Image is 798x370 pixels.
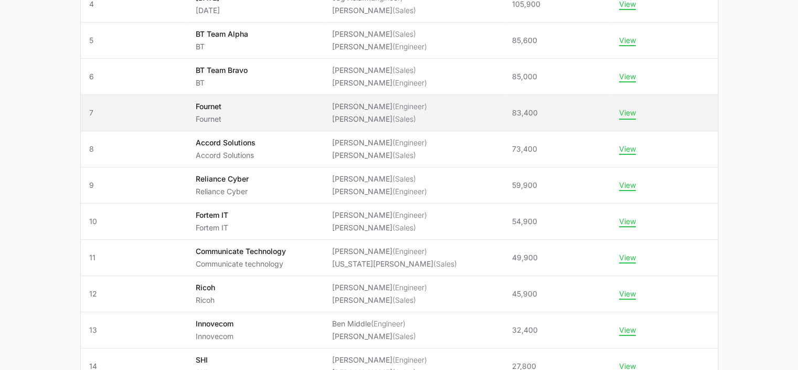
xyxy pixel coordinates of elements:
[332,138,427,148] li: [PERSON_NAME]
[196,114,221,124] p: Fournet
[332,223,427,233] li: [PERSON_NAME]
[196,41,248,52] p: BT
[619,181,636,190] button: View
[332,29,427,39] li: [PERSON_NAME]
[332,101,427,112] li: [PERSON_NAME]
[196,65,248,76] p: BT Team Bravo
[392,114,416,123] span: (Sales)
[512,71,537,82] span: 85,000
[392,295,416,304] span: (Sales)
[392,210,427,219] span: (Engineer)
[392,151,416,160] span: (Sales)
[196,29,248,39] p: BT Team Alpha
[196,5,220,16] p: [DATE]
[332,282,427,293] li: [PERSON_NAME]
[89,325,179,335] span: 13
[619,72,636,81] button: View
[332,210,427,220] li: [PERSON_NAME]
[512,108,538,118] span: 83,400
[196,138,256,148] p: Accord Solutions
[619,253,636,262] button: View
[332,114,427,124] li: [PERSON_NAME]
[392,174,416,183] span: (Sales)
[332,150,427,161] li: [PERSON_NAME]
[196,282,215,293] p: Ricoh
[332,246,457,257] li: [PERSON_NAME]
[392,29,416,38] span: (Sales)
[332,186,427,197] li: [PERSON_NAME]
[619,36,636,45] button: View
[512,216,537,227] span: 54,900
[196,210,228,220] p: Fortem IT
[196,101,221,112] p: Fournet
[619,217,636,226] button: View
[196,319,233,329] p: Innovecom
[392,6,416,15] span: (Sales)
[392,138,427,147] span: (Engineer)
[89,144,179,154] span: 8
[332,5,416,16] li: [PERSON_NAME]
[433,259,457,268] span: (Sales)
[512,144,537,154] span: 73,400
[196,246,286,257] p: Communicate Technology
[332,295,427,305] li: [PERSON_NAME]
[196,223,228,233] p: Fortem IT
[89,289,179,299] span: 12
[392,66,416,75] span: (Sales)
[196,174,249,184] p: Reliance Cyber
[196,186,249,197] p: Reliance Cyber
[392,42,427,51] span: (Engineer)
[196,259,286,269] p: Communicate technology
[89,216,179,227] span: 10
[196,150,256,161] p: Accord Solutions
[332,331,416,342] li: [PERSON_NAME]
[89,71,179,82] span: 6
[89,252,179,263] span: 11
[332,174,427,184] li: [PERSON_NAME]
[392,332,416,341] span: (Sales)
[619,108,636,118] button: View
[392,223,416,232] span: (Sales)
[512,289,537,299] span: 45,900
[392,102,427,111] span: (Engineer)
[196,331,233,342] p: Innovecom
[392,187,427,196] span: (Engineer)
[332,78,427,88] li: [PERSON_NAME]
[392,247,427,256] span: (Engineer)
[392,78,427,87] span: (Engineer)
[512,35,537,46] span: 85,600
[196,295,215,305] p: Ricoh
[332,319,416,329] li: Ben Middle
[332,355,427,365] li: [PERSON_NAME]
[512,252,538,263] span: 49,900
[512,180,537,191] span: 59,900
[332,259,457,269] li: [US_STATE][PERSON_NAME]
[512,325,538,335] span: 32,400
[619,325,636,335] button: View
[619,289,636,299] button: View
[332,65,427,76] li: [PERSON_NAME]
[89,180,179,191] span: 9
[619,144,636,154] button: View
[392,283,427,292] span: (Engineer)
[89,35,179,46] span: 5
[89,108,179,118] span: 7
[392,355,427,364] span: (Engineer)
[196,355,208,365] p: SHI
[196,78,248,88] p: BT
[332,41,427,52] li: [PERSON_NAME]
[371,319,406,328] span: (Engineer)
